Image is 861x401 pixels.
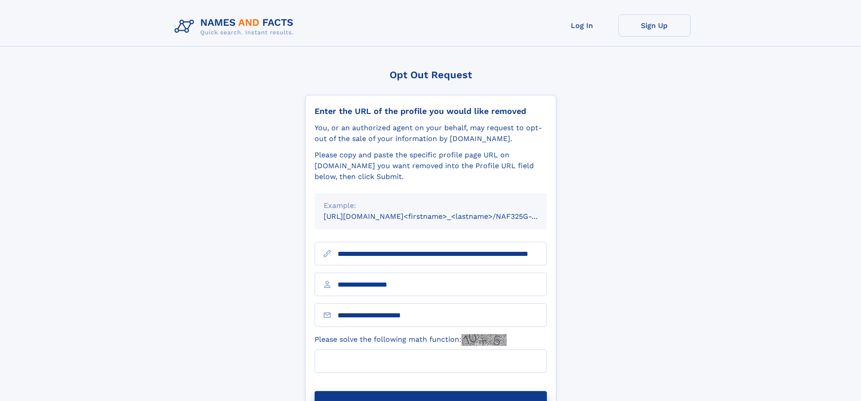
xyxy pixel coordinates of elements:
div: Please copy and paste the specific profile page URL on [DOMAIN_NAME] you want removed into the Pr... [315,150,547,182]
img: Logo Names and Facts [171,14,301,39]
small: [URL][DOMAIN_NAME]<firstname>_<lastname>/NAF325G-xxxxxxxx [324,212,564,221]
div: Enter the URL of the profile you would like removed [315,106,547,116]
label: Please solve the following math function: [315,334,507,346]
a: Log In [546,14,618,37]
div: You, or an authorized agent on your behalf, may request to opt-out of the sale of your informatio... [315,123,547,144]
div: Opt Out Request [305,69,556,80]
a: Sign Up [618,14,691,37]
div: Example: [324,200,538,211]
